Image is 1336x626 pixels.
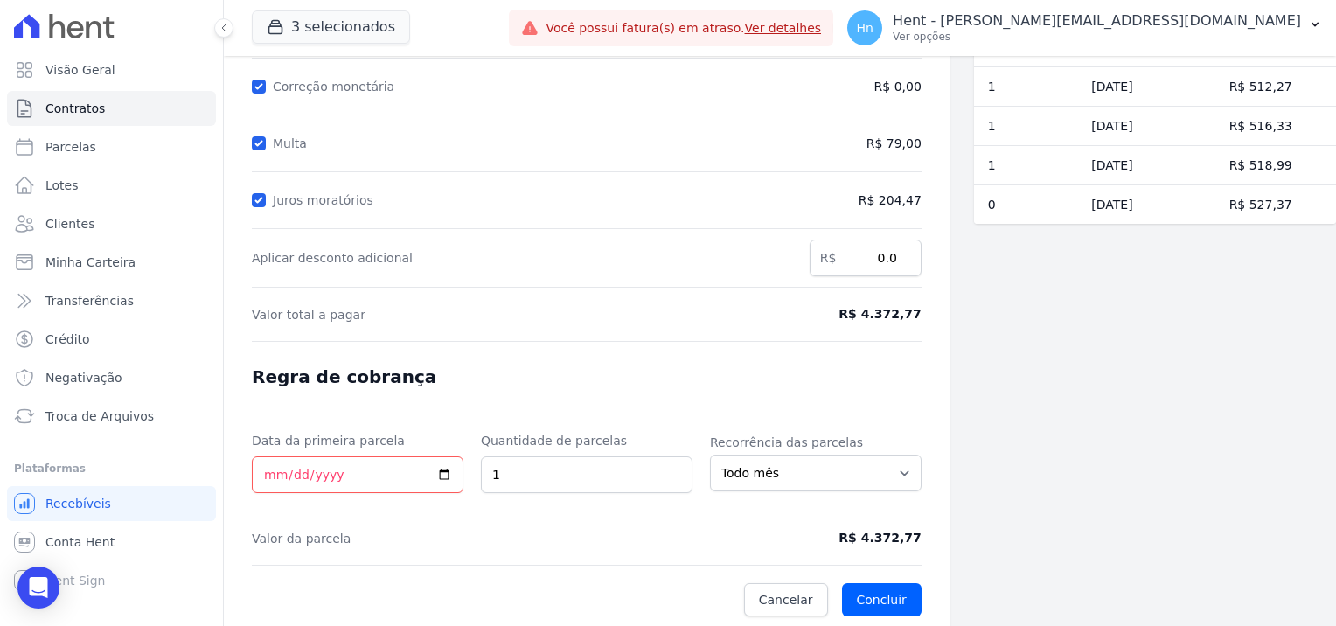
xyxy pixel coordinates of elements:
span: Recebíveis [45,495,111,512]
a: Lotes [7,168,216,203]
span: Negativação [45,369,122,386]
span: Valor da parcela [252,530,749,547]
span: Clientes [45,215,94,233]
label: Quantidade de parcelas [481,432,692,449]
span: Valor total a pagar [252,306,749,323]
a: Transferências [7,283,216,318]
a: Contratos [7,91,216,126]
span: Cancelar [759,591,813,609]
td: [DATE] [1077,185,1214,225]
span: Crédito [45,330,90,348]
a: Cancelar [744,583,828,616]
a: Troca de Arquivos [7,399,216,434]
a: Conta Hent [7,525,216,560]
td: R$ 518,99 [1215,146,1336,185]
span: Lotes [45,177,79,194]
span: Conta Hent [45,533,115,551]
td: [DATE] [1077,67,1214,107]
td: R$ 527,37 [1215,185,1336,225]
span: R$ 4.372,77 [767,305,921,323]
button: Hn Hent - [PERSON_NAME][EMAIL_ADDRESS][DOMAIN_NAME] Ver opções [833,3,1336,52]
label: Juros moratórios [273,193,380,207]
td: 1 [974,67,1077,107]
span: R$ 204,47 [767,191,921,210]
button: Concluir [842,583,922,616]
span: R$ 0,00 [874,78,922,96]
span: Visão Geral [45,61,115,79]
span: Troca de Arquivos [45,407,154,425]
label: Data da primeira parcela [252,432,463,449]
td: R$ 516,33 [1215,107,1336,146]
span: Minha Carteira [45,254,136,271]
td: 0 [974,185,1077,225]
span: R$ 4.372,77 [767,529,921,547]
span: Contratos [45,100,105,117]
td: R$ 512,27 [1215,67,1336,107]
td: [DATE] [1077,146,1214,185]
a: Ver detalhes [745,21,822,35]
span: Transferências [45,292,134,310]
a: Visão Geral [7,52,216,87]
div: Plataformas [14,458,209,479]
a: Minha Carteira [7,245,216,280]
span: Parcelas [45,138,96,156]
label: Aplicar desconto adicional [252,249,792,267]
div: Open Intercom Messenger [17,567,59,609]
span: R$ 79,00 [767,135,921,153]
a: Crédito [7,322,216,357]
td: [DATE] [1077,107,1214,146]
a: Clientes [7,206,216,241]
label: Recorrência das parcelas [710,434,922,451]
a: Negativação [7,360,216,395]
button: 3 selecionados [252,10,410,44]
label: Multa [273,136,314,150]
span: Hn [856,22,873,34]
p: Hent - [PERSON_NAME][EMAIL_ADDRESS][DOMAIN_NAME] [893,12,1301,30]
p: Ver opções [893,30,1301,44]
a: Recebíveis [7,486,216,521]
a: Parcelas [7,129,216,164]
span: Regra de cobrança [252,366,436,387]
td: 1 [974,107,1077,146]
span: Você possui fatura(s) em atraso. [546,19,821,38]
td: 1 [974,146,1077,185]
label: Correção monetária [273,80,401,94]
